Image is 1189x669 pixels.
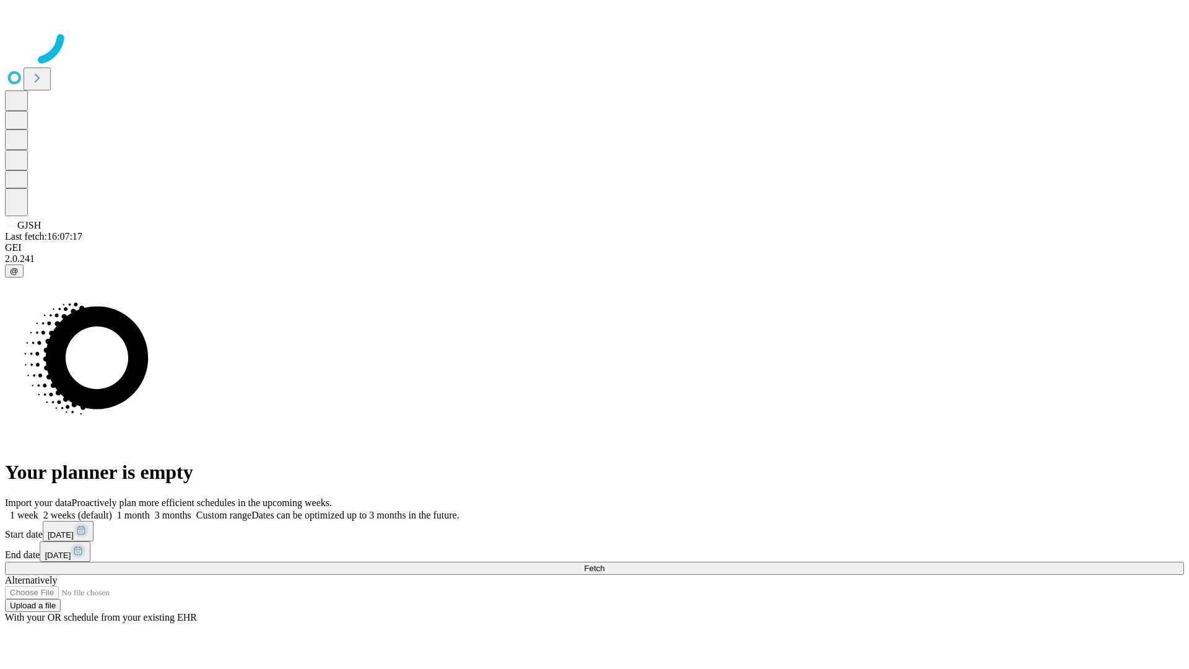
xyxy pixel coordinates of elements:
[40,541,90,562] button: [DATE]
[5,497,72,508] span: Import your data
[5,599,61,612] button: Upload a file
[5,265,24,278] button: @
[117,510,150,520] span: 1 month
[5,575,57,585] span: Alternatively
[72,497,332,508] span: Proactively plan more efficient schedules in the upcoming weeks.
[5,541,1184,562] div: End date
[5,562,1184,575] button: Fetch
[5,612,197,623] span: With your OR schedule from your existing EHR
[43,510,112,520] span: 2 weeks (default)
[10,266,19,276] span: @
[5,521,1184,541] div: Start date
[45,551,71,560] span: [DATE]
[17,220,41,230] span: GJSH
[10,510,38,520] span: 1 week
[584,564,604,573] span: Fetch
[48,530,74,540] span: [DATE]
[43,521,94,541] button: [DATE]
[5,242,1184,253] div: GEI
[5,231,82,242] span: Last fetch: 16:07:17
[251,510,459,520] span: Dates can be optimized up to 3 months in the future.
[196,510,251,520] span: Custom range
[5,253,1184,265] div: 2.0.241
[155,510,191,520] span: 3 months
[5,461,1184,484] h1: Your planner is empty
